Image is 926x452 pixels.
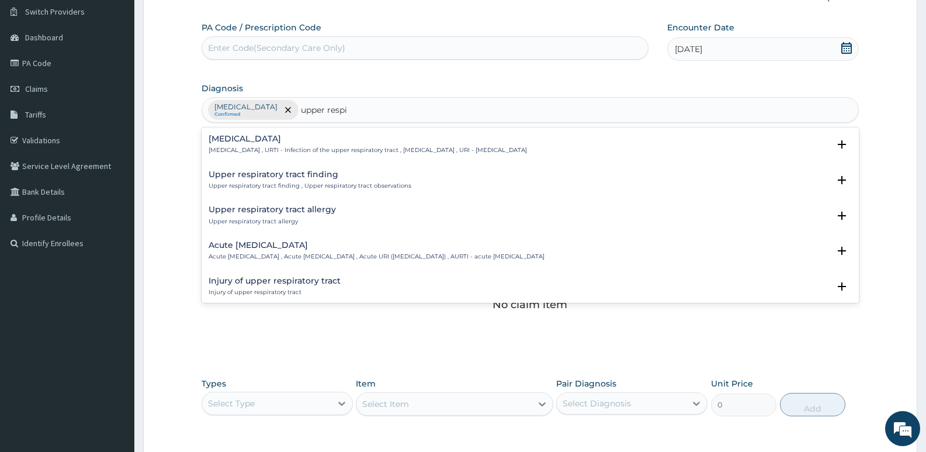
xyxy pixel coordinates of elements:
[711,378,753,389] label: Unit Price
[202,82,243,94] label: Diagnosis
[25,84,48,94] span: Claims
[209,134,527,143] h4: [MEDICAL_DATA]
[675,43,702,55] span: [DATE]
[22,58,47,88] img: d_794563401_company_1708531726252_794563401
[208,398,255,409] div: Select Type
[209,288,341,296] p: Injury of upper respiratory tract
[209,205,336,214] h4: Upper respiratory tract allergy
[835,137,849,151] i: open select status
[563,398,631,409] div: Select Diagnosis
[208,42,345,54] div: Enter Code(Secondary Care Only)
[667,22,734,33] label: Encounter Date
[25,6,85,17] span: Switch Providers
[835,209,849,223] i: open select status
[835,280,849,294] i: open select status
[209,253,544,261] p: Acute [MEDICAL_DATA] , Acute [MEDICAL_DATA] , Acute URI ([MEDICAL_DATA]) , AURTI - acute [MEDICAL...
[209,241,544,250] h4: Acute [MEDICAL_DATA]
[556,378,616,389] label: Pair Diagnosis
[6,319,223,360] textarea: Type your message and hit 'Enter'
[192,6,220,34] div: Minimize live chat window
[202,379,226,389] label: Types
[25,109,46,120] span: Tariffs
[209,170,411,179] h4: Upper respiratory tract finding
[835,173,849,187] i: open select status
[209,146,527,154] p: [MEDICAL_DATA] , URTI - Infection of the upper respiratory tract , [MEDICAL_DATA] , URI - [MEDICA...
[68,147,161,265] span: We're online!
[25,32,63,43] span: Dashboard
[214,102,278,112] p: [MEDICAL_DATA]
[209,182,411,190] p: Upper respiratory tract finding , Upper respiratory tract observations
[214,112,278,118] small: Confirmed
[209,277,341,285] h4: Injury of upper respiratory tract
[780,393,845,416] button: Add
[835,244,849,258] i: open select status
[202,22,321,33] label: PA Code / Prescription Code
[61,65,196,81] div: Chat with us now
[283,105,293,115] span: remove selection option
[356,378,376,389] label: Item
[493,299,567,310] p: No claim item
[209,218,336,226] p: Upper respiratory tract allergy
